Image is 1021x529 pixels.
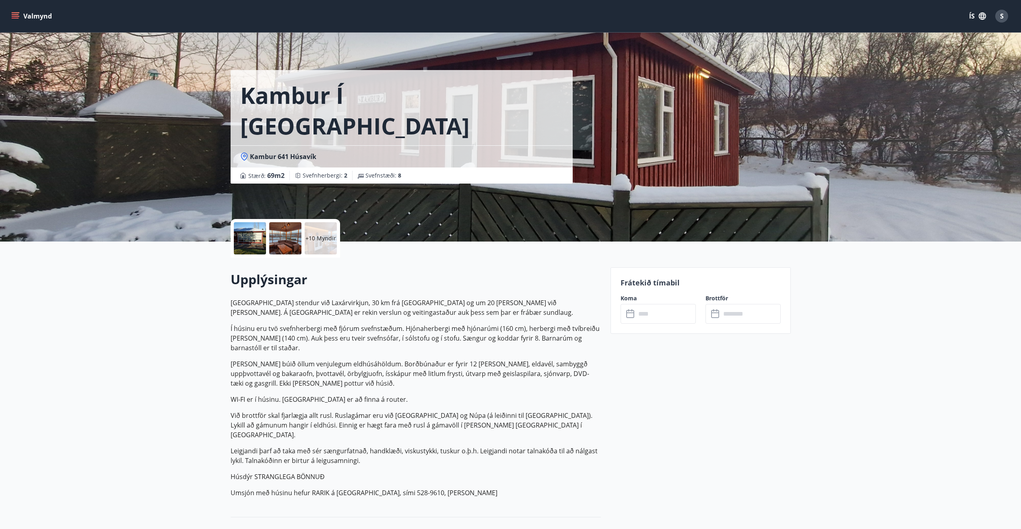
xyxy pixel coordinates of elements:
label: Brottför [705,294,781,302]
p: [PERSON_NAME] búið öllum venjulegum eldhúsáhöldum. Borðbúnaður er fyrir 12 [PERSON_NAME], eldavél... [231,359,601,388]
span: 69 m2 [267,171,285,180]
p: Við brottför skal fjarlægja allt rusl. Ruslagámar eru við [GEOGRAPHIC_DATA] og Núpa (á leiðinni t... [231,411,601,440]
span: Svefnstæði : [365,172,401,180]
p: Húsdýr STRANGLEGA BÖNNUÐ [231,472,601,481]
span: Stærð : [248,171,285,180]
span: 8 [398,172,401,179]
span: Svefnherbergi : [303,172,347,180]
p: Leigjandi þarf að taka með sér sængurfatnað, handklæði, viskustykki, tuskur o.þ.h. Leigjandi nota... [231,446,601,465]
p: [GEOGRAPHIC_DATA] stendur við Laxárvirkjun, 30 km frá [GEOGRAPHIC_DATA] og um 20 [PERSON_NAME] vi... [231,298,601,317]
span: 2 [344,172,347,179]
span: S [1000,12,1004,21]
p: Frátekið tímabil [621,277,781,288]
label: Koma [621,294,696,302]
button: ÍS [965,9,990,23]
p: WI-FI er í húsinu. [GEOGRAPHIC_DATA] er að finna á router. [231,395,601,404]
span: Kambur 641 Húsavík [250,152,316,161]
button: S [992,6,1011,26]
h1: Kambur í [GEOGRAPHIC_DATA] [240,80,563,141]
p: +10 Myndir [305,234,336,242]
button: menu [10,9,55,23]
h2: Upplýsingar [231,271,601,288]
p: Umsjón með húsinu hefur RARIK á [GEOGRAPHIC_DATA], sími 528-9610, [PERSON_NAME] [231,488,601,498]
p: Í húsinu eru tvö svefnherbergi með fjórum svefnstæðum. Hjónaherbergi með hjónarúmi (160 cm), herb... [231,324,601,353]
